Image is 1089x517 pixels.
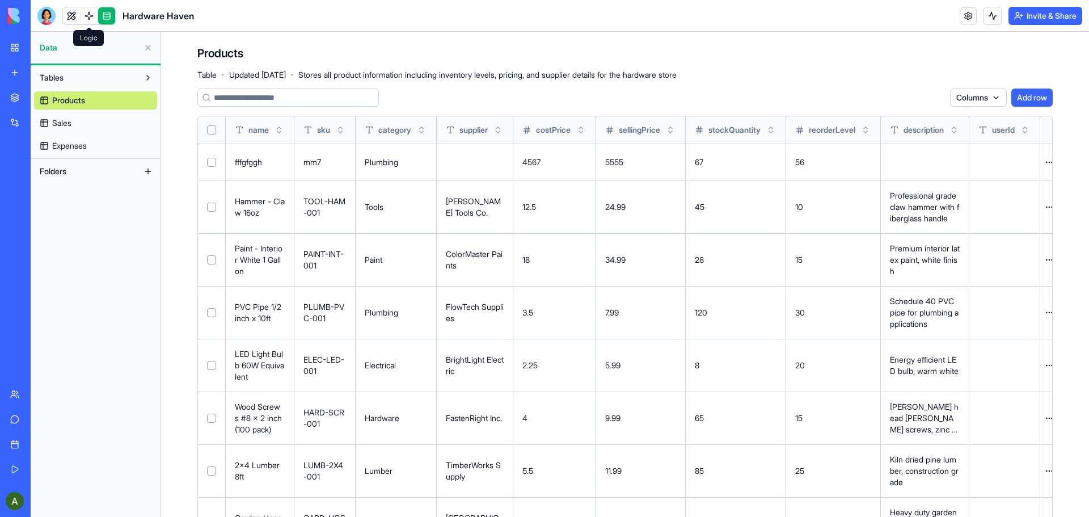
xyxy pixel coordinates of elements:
span: 25 [795,466,804,476]
span: Updated [DATE] [229,69,286,81]
p: Schedule 40 PVC pipe for plumbing applications [890,296,960,330]
p: Tools [365,201,427,213]
span: Folders [40,166,66,177]
span: 28 [695,255,704,264]
p: Wood Screws #8 x 2 inch (100 pack) [235,401,285,435]
p: PAINT-INT-001 [303,249,346,271]
button: Toggle sort [665,124,676,136]
span: Tables [40,72,64,83]
button: Open menu [1040,304,1058,322]
p: ColorMaster Paints [446,249,504,271]
span: 20 [795,360,805,370]
button: Toggle sort [492,124,504,136]
span: 15 [795,255,803,264]
button: Open menu [1040,198,1058,216]
p: Kiln dried pine lumber, construction grade [890,454,960,488]
p: 2x4 Lumber 8ft [235,460,285,482]
p: Plumbing [365,307,427,318]
p: Hammer - Claw 16oz [235,196,285,218]
div: Logic [73,30,104,46]
span: 12.5 [522,202,536,212]
span: 45 [695,202,704,212]
span: 24.99 [605,202,626,212]
span: 120 [695,308,707,317]
a: Products [34,91,157,110]
span: 4567 [522,157,541,167]
span: 56 [795,157,804,167]
span: Expenses [52,140,87,152]
span: 5555 [605,157,623,167]
p: TOOL-HAM-001 [303,196,346,218]
button: Open menu [1040,356,1058,375]
button: Open menu [1040,462,1058,480]
span: 9.99 [605,413,621,423]
span: sellingPrice [619,124,660,136]
span: Hardware Haven [123,9,194,23]
a: Expenses [34,137,157,155]
span: costPrice [536,124,571,136]
span: 65 [695,413,704,423]
p: HARD-SCR-001 [303,407,346,430]
button: Select row [207,203,216,212]
p: PLUMB-PVC-001 [303,301,346,324]
p: Electrical [365,360,427,371]
a: Sales [34,114,157,132]
button: Open menu [1040,409,1058,427]
span: category [378,124,411,136]
p: Hardware [365,413,427,424]
p: Lumber [365,465,427,477]
span: userId [992,124,1015,136]
span: 3.5 [522,308,533,317]
p: mm7 [303,157,346,168]
button: Columns [950,89,1007,107]
span: name [248,124,269,136]
p: LED Light Bulb 60W Equivalent [235,348,285,383]
p: FastenRight Inc. [446,413,504,424]
button: Toggle sort [1019,124,1031,136]
span: Products [52,95,85,106]
button: Toggle sort [765,124,776,136]
span: supplier [459,124,488,136]
button: Select row [207,255,216,264]
img: logo [8,8,78,24]
p: ELEC-LED-001 [303,354,346,377]
span: 10 [795,202,803,212]
button: Select row [207,308,216,317]
p: LUMB-2X4-001 [303,460,346,482]
button: Toggle sort [416,124,427,136]
h4: Products [197,45,243,61]
button: Tables [34,69,139,87]
p: TimberWorks Supply [446,460,504,482]
button: Select row [207,466,216,476]
span: 15 [795,413,803,423]
p: Professional grade claw hammer with fiberglass handle [890,190,960,224]
button: Folders [34,162,139,180]
p: [PERSON_NAME] head [PERSON_NAME] screws, zinc plated [890,401,960,435]
span: 8 [695,360,699,370]
button: Select row [207,158,216,167]
button: Select row [207,361,216,370]
p: Paint [365,254,427,266]
button: Toggle sort [860,124,871,136]
p: Energy efficient LED bulb, warm white [890,354,960,377]
span: 5.99 [605,360,621,370]
span: description [904,124,944,136]
p: [PERSON_NAME] Tools Co. [446,196,504,218]
span: Sales [52,117,71,129]
img: ACg8ocIvcScK38e-tDUeDnFdLE0FqHS_M9UFNdrbEErmp2FkMDYgSio=s96-c [6,492,24,510]
button: Select all [207,125,216,134]
p: Plumbing [365,157,427,168]
button: Open menu [1040,251,1058,269]
button: Toggle sort [575,124,586,136]
span: 7.99 [605,308,619,317]
span: Table [197,69,217,81]
span: 18 [522,255,530,264]
span: 85 [695,466,704,476]
span: stockQuantity [708,124,761,136]
button: Toggle sort [273,124,285,136]
p: FlowTech Supplies [446,301,504,324]
button: Open menu [1040,153,1058,171]
span: 4 [522,413,527,423]
button: Select row [207,414,216,423]
span: 11.99 [605,466,622,476]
